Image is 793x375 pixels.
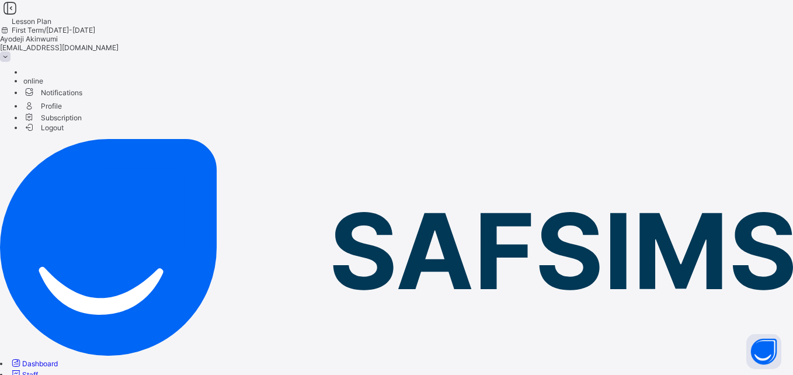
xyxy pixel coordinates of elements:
span: Logout [23,121,64,134]
span: Dashboard [22,359,58,368]
button: Open asap [746,334,781,369]
span: Subscription [23,113,82,122]
span: online [23,77,43,85]
li: dropdown-list-item-text-4 [23,99,793,112]
li: dropdown-list-item-null-2 [23,77,793,85]
span: Notifications [23,85,793,99]
li: dropdown-list-item-text-3 [23,85,793,99]
li: dropdown-list-item-null-0 [23,68,793,77]
li: dropdown-list-item-null-6 [23,112,793,122]
span: Lesson Plan [12,17,51,26]
a: Dashboard [10,359,58,368]
li: dropdown-list-item-buttom-7 [23,122,793,132]
span: Profile [23,99,793,112]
